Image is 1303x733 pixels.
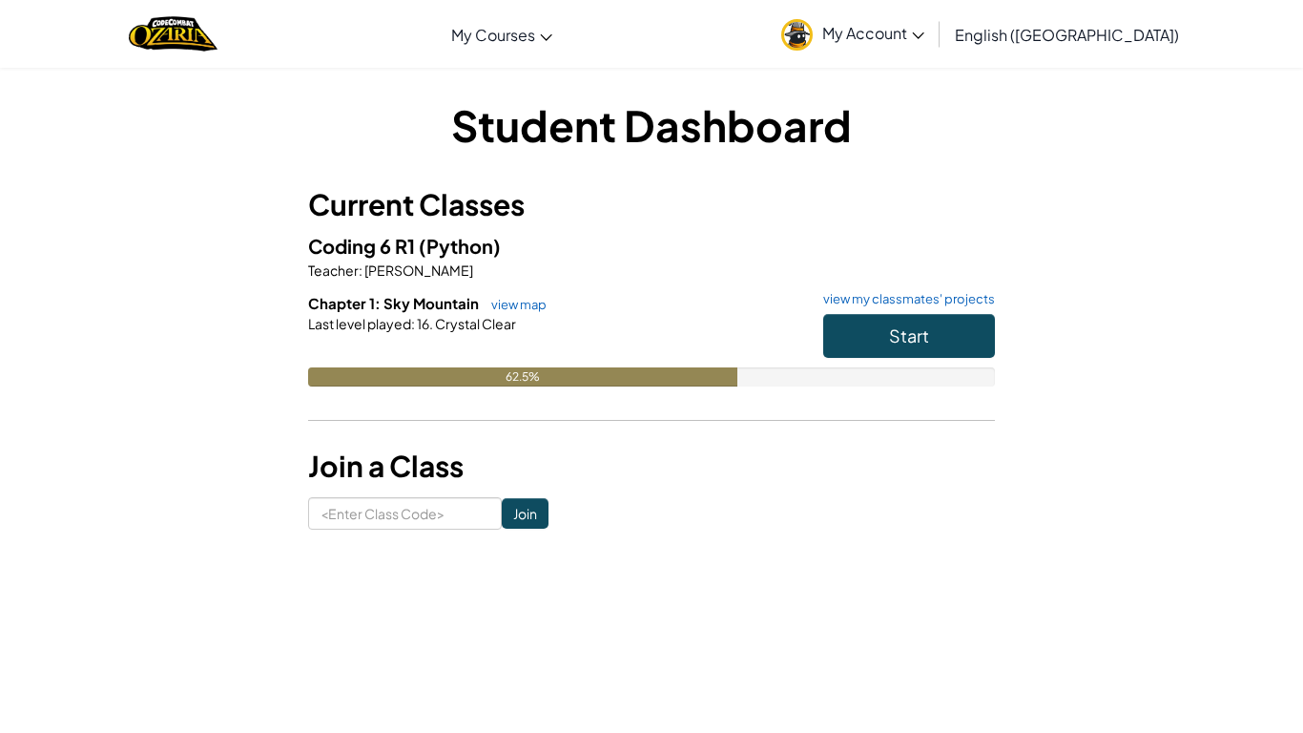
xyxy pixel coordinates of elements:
button: Start [823,314,995,358]
span: My Account [822,23,924,43]
span: English ([GEOGRAPHIC_DATA]) [955,25,1179,45]
a: Ozaria by CodeCombat logo [129,14,217,53]
span: [PERSON_NAME] [362,262,473,279]
span: (Python) [419,234,501,258]
a: My Courses [442,9,562,60]
span: Teacher [308,262,359,279]
span: Start [889,325,929,346]
a: view my classmates' projects [814,293,995,305]
span: Last level played [308,315,411,332]
span: Chapter 1: Sky Mountain [308,294,482,312]
span: Coding 6 R1 [308,234,419,258]
span: : [359,262,362,279]
span: Crystal Clear [433,315,516,332]
a: English ([GEOGRAPHIC_DATA]) [945,9,1189,60]
h3: Current Classes [308,183,995,226]
input: <Enter Class Code> [308,497,502,530]
span: My Courses [451,25,535,45]
a: My Account [772,4,934,64]
input: Join [502,498,548,529]
img: Home [129,14,217,53]
img: avatar [781,19,813,51]
div: 62.5% [308,367,737,387]
span: 16. [415,315,433,332]
span: : [411,315,415,332]
a: view map [482,297,547,312]
h1: Student Dashboard [308,95,995,155]
h3: Join a Class [308,445,995,488]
